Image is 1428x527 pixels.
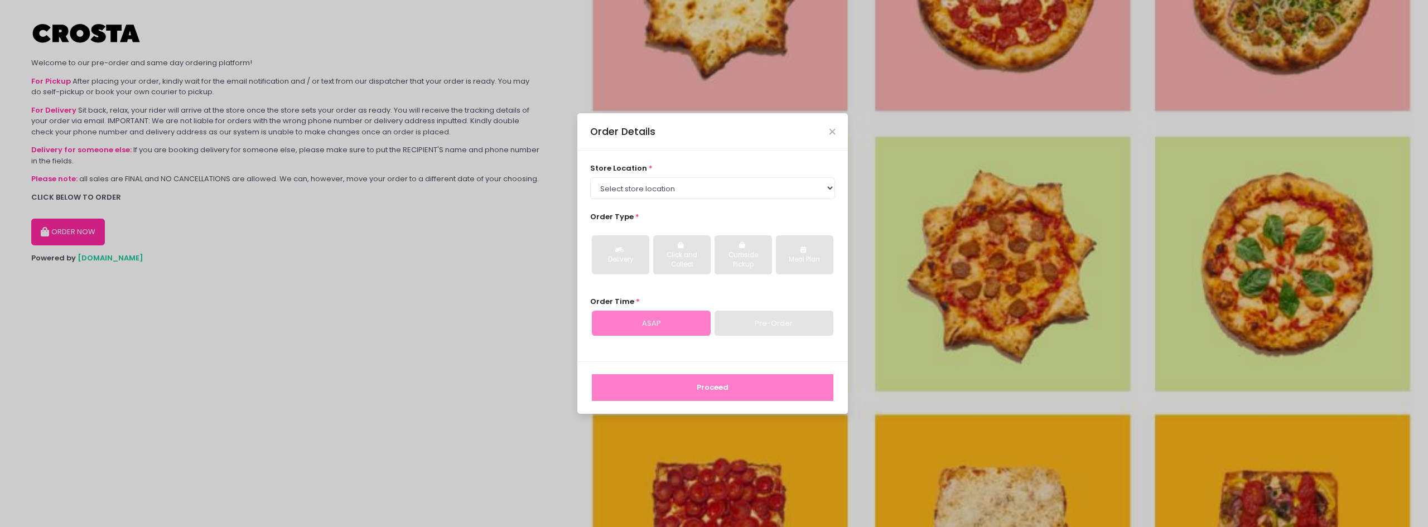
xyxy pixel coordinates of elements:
button: Curbside Pickup [715,235,772,274]
div: Delivery [600,255,641,265]
div: Order Details [590,124,655,139]
button: Meal Plan [776,235,833,274]
div: Curbside Pickup [722,250,764,270]
button: Click and Collect [653,235,711,274]
button: Delivery [592,235,649,274]
span: Order Time [590,296,634,307]
span: store location [590,163,647,173]
div: Click and Collect [661,250,703,270]
div: Meal Plan [784,255,826,265]
button: Close [829,129,835,134]
span: Order Type [590,211,634,222]
button: Proceed [592,374,833,401]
